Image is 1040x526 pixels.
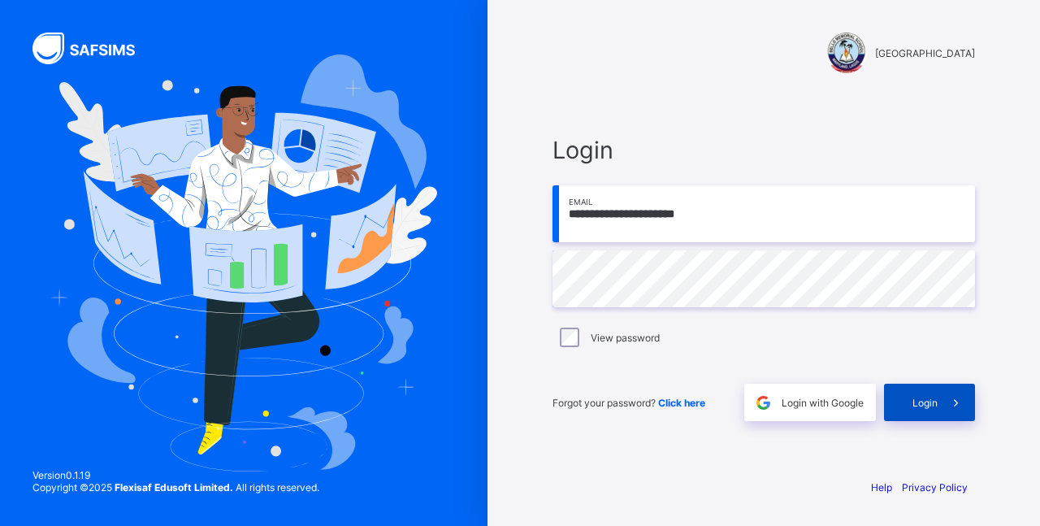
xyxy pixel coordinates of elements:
[32,33,154,64] img: SAFSIMS Logo
[754,393,773,412] img: google.396cfc9801f0270233282035f929180a.svg
[32,469,319,481] span: Version 0.1.19
[875,47,975,59] span: [GEOGRAPHIC_DATA]
[552,397,705,409] span: Forgot your password?
[32,481,319,493] span: Copyright © 2025 All rights reserved.
[871,481,892,493] a: Help
[552,136,975,164] span: Login
[591,332,660,344] label: View password
[115,481,233,493] strong: Flexisaf Edusoft Limited.
[912,397,938,409] span: Login
[782,397,864,409] span: Login with Google
[50,54,437,471] img: Hero Image
[658,397,705,409] a: Click here
[902,481,968,493] a: Privacy Policy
